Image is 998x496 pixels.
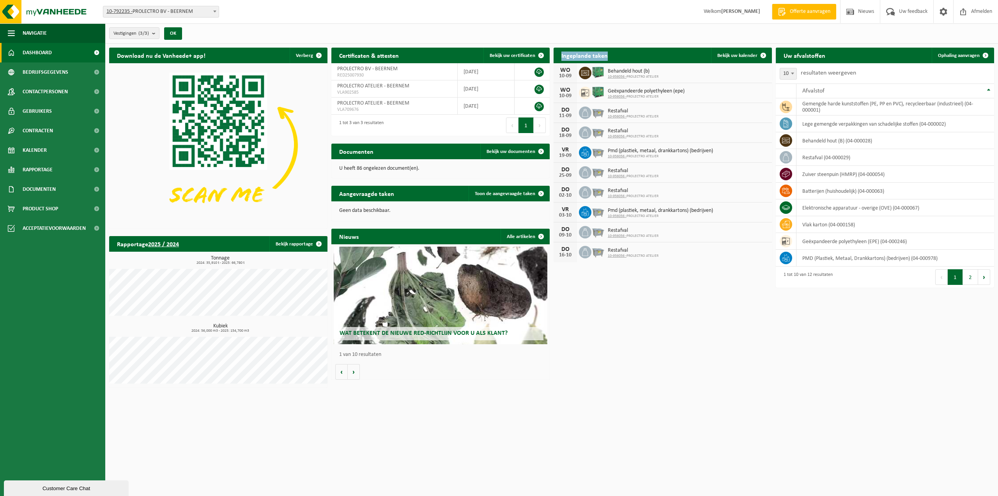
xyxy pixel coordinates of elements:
tcxspan: Call 10-956056 - via 3CX [608,234,626,238]
button: 1 [948,269,963,285]
td: vlak karton (04-000158) [796,216,994,233]
tcxspan: Call 10-956056 - via 3CX [608,254,626,258]
img: Download de VHEPlus App [109,63,327,227]
p: U heeft 86 ongelezen document(en). [339,166,542,171]
h2: Ingeplande taken [554,48,616,63]
span: Bekijk uw kalender [717,53,757,58]
img: WB-2500-GAL-GY-01 [591,205,605,218]
button: OK [164,27,182,40]
button: 1 [518,117,534,133]
img: WB-2500-GAL-GY-01 [591,225,605,238]
div: DO [557,107,573,113]
h2: Nieuws [331,229,366,244]
button: Verberg [290,48,327,63]
span: Bekijk uw documenten [487,149,535,154]
td: behandeld hout (B) (04-000028) [796,132,994,149]
count: (3/3) [138,31,149,36]
tcxspan: Call 10-956056 - via 3CX [608,75,626,79]
img: PB-HB-1400-HPE-GN-01 [591,66,605,79]
div: 16-10 [557,252,573,258]
span: Contactpersonen [23,82,68,101]
tcxspan: Call 10-956056 - via 3CX [608,194,626,198]
span: Geëxpandeerde polyethyleen (epe) [608,88,685,94]
td: PMD (Plastiek, Metaal, Drankkartons) (bedrijven) (04-000978) [796,250,994,267]
td: zuiver steenpuin (HMRP) (04-000054) [796,166,994,183]
span: Wat betekent de nieuwe RED-richtlijn voor u als klant? [340,330,508,336]
div: 10-09 [557,93,573,99]
td: geëxpandeerde polyethyleen (EPE) (04-000246) [796,233,994,250]
div: 18-09 [557,133,573,139]
button: Volgende [348,364,360,380]
span: Pmd (plastiek, metaal, drankkartons) (bedrijven) [608,148,713,154]
div: DO [557,167,573,173]
div: DO [557,187,573,193]
span: PROLECTRO ATELIER - BEERNEM [337,100,409,106]
a: Ophaling aanvragen [932,48,993,63]
span: 10-792235 - PROLECTRO BV - BEERNEM [103,6,219,17]
span: PROLECTRO ATELIER - BEERNEM [337,83,409,89]
img: PB-HB-1400-HPE-GN-01 [591,85,605,99]
td: gemengde harde kunststoffen (PE, PP en PVC), recycleerbaar (industrieel) (04-000001) [796,98,994,116]
span: Acceptatievoorwaarden [23,219,86,238]
p: 1 van 10 resultaten [339,352,546,357]
div: 10-09 [557,73,573,79]
h2: Certificaten & attesten [331,48,407,63]
p: Geen data beschikbaar. [339,208,542,213]
span: Behandeld hout (b) [608,68,658,75]
tcxspan: Call 10-956056 - via 3CX [608,134,626,139]
span: PROLECTRO ATELIER [608,75,658,79]
div: VR [557,147,573,153]
button: 2 [963,269,978,285]
div: 19-09 [557,153,573,158]
td: batterijen (huishoudelijk) (04-000063) [796,183,994,199]
span: Verberg [296,53,313,58]
h2: Documenten [331,144,381,159]
div: VR [557,206,573,213]
span: PROLECTRO ATELIER [608,114,658,119]
span: PROLECTRO ATELIER [608,194,658,199]
span: Restafval [608,228,658,234]
span: PROLECTRO ATELIER [608,214,713,219]
span: PROLECTRO BV - BEERNEM [337,66,398,72]
span: PROLECTRO ATELIER [608,174,658,179]
a: Wat betekent de nieuwe RED-richtlijn voor u als klant? [334,247,548,344]
img: WB-2500-GAL-GY-01 [591,245,605,258]
tcxspan: Call 10-792235 - via 3CX [106,9,133,14]
span: Ophaling aanvragen [938,53,980,58]
span: Restafval [608,128,658,134]
button: Previous [935,269,948,285]
span: Restafval [608,108,658,114]
img: WB-2500-GAL-GY-01 [591,145,605,158]
span: Dashboard [23,43,52,62]
a: Toon de aangevraagde taken [469,186,549,201]
button: Vorige [335,364,348,380]
div: WO [557,67,573,73]
span: Restafval [608,247,658,254]
a: Alle artikelen [501,229,549,244]
span: Contracten [23,121,53,140]
a: Offerte aanvragen [772,4,836,20]
img: WB-2500-GAL-GY-01 [591,125,605,139]
tcxspan: Call 10-956056 - via 3CX [608,114,626,119]
button: Vestigingen(3/3) [109,27,159,39]
span: Restafval [608,188,658,194]
span: PROLECTRO ATELIER [608,134,658,139]
tcxspan: Call 10-956056 - via 3CX [608,154,626,158]
button: Next [534,117,546,133]
img: WB-2500-GAL-GY-01 [591,105,605,119]
tcxspan: Call 2025 / 2024 via 3CX [148,242,179,248]
button: Previous [506,117,518,133]
span: Afvalstof [802,88,825,94]
h3: Kubiek [113,324,327,333]
td: restafval (04-000029) [796,149,994,166]
a: Bekijk uw kalender [711,48,771,63]
span: 10 [780,68,797,80]
span: Rapportage [23,160,53,180]
span: Restafval [608,168,658,174]
h2: Download nu de Vanheede+ app! [109,48,213,63]
span: 10-792235 - PROLECTRO BV - BEERNEM [103,6,219,18]
span: Pmd (plastiek, metaal, drankkartons) (bedrijven) [608,208,713,214]
span: Product Shop [23,199,58,219]
td: [DATE] [458,63,515,80]
span: Bekijk uw certificaten [490,53,535,58]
